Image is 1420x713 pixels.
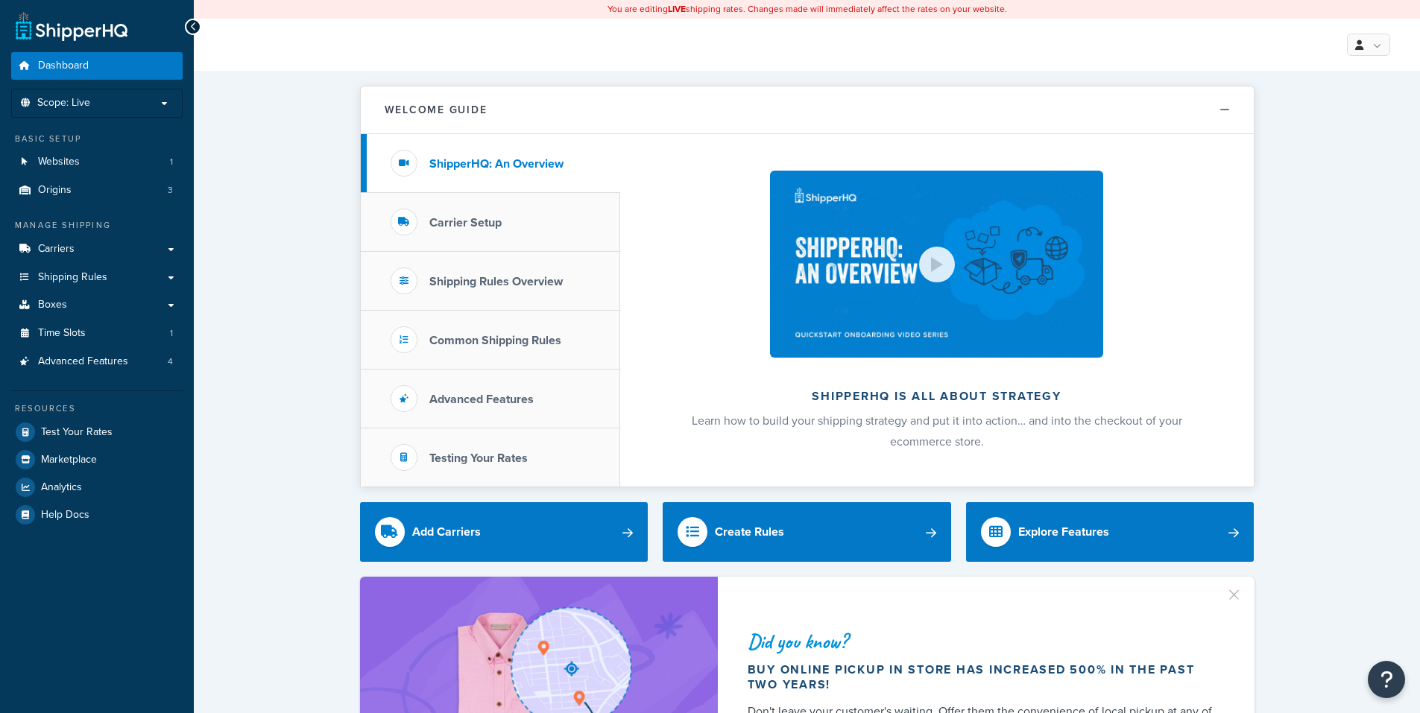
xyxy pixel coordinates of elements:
a: Add Carriers [360,502,649,562]
span: Boxes [38,299,67,311]
span: Analytics [41,481,82,494]
a: Marketplace [11,446,183,473]
span: Carriers [38,243,75,256]
li: Time Slots [11,320,183,347]
a: Carriers [11,235,183,263]
div: Resources [11,402,183,415]
div: Explore Features [1018,522,1109,542]
a: Advanced Features4 [11,348,183,375]
a: Boxes [11,291,183,319]
li: Advanced Features [11,348,183,375]
a: Websites1 [11,148,183,176]
a: Help Docs [11,501,183,528]
div: Buy online pickup in store has increased 500% in the past two years! [748,662,1219,692]
a: Dashboard [11,52,183,80]
span: Learn how to build your shipping strategy and put it into action… and into the checkout of your e... [692,412,1182,450]
a: Test Your Rates [11,419,183,446]
span: Advanced Features [38,355,128,368]
span: Shipping Rules [38,271,107,284]
span: Scope: Live [37,97,90,110]
span: Time Slots [38,327,86,340]
span: 1 [170,156,173,168]
div: Add Carriers [412,522,481,542]
span: 3 [168,184,173,197]
a: Explore Features [966,502,1255,562]
a: Analytics [11,474,183,501]
b: LIVE [668,2,686,16]
div: Did you know? [748,631,1219,652]
span: Help Docs [41,509,89,522]
a: Time Slots1 [11,320,183,347]
a: Origins3 [11,177,183,204]
button: Welcome Guide [361,86,1254,134]
span: Dashboard [38,60,89,72]
h2: Welcome Guide [385,104,487,115]
img: ShipperHQ is all about strategy [770,171,1102,358]
h3: Common Shipping Rules [429,334,561,347]
span: Origins [38,184,72,197]
a: Create Rules [663,502,951,562]
span: 1 [170,327,173,340]
div: Basic Setup [11,133,183,145]
li: Origins [11,177,183,204]
span: Test Your Rates [41,426,113,439]
h3: Carrier Setup [429,216,502,229]
h3: ShipperHQ: An Overview [429,157,564,171]
span: 4 [168,355,173,368]
h2: ShipperHQ is all about strategy [660,390,1214,403]
h3: Testing Your Rates [429,451,528,465]
div: Manage Shipping [11,219,183,232]
div: Create Rules [715,522,784,542]
h3: Shipping Rules Overview [429,275,563,288]
a: Shipping Rules [11,264,183,291]
h3: Advanced Features [429,393,534,406]
span: Marketplace [41,454,97,466]
button: Open Resource Center [1368,661,1405,698]
li: Websites [11,148,183,176]
span: Websites [38,156,80,168]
